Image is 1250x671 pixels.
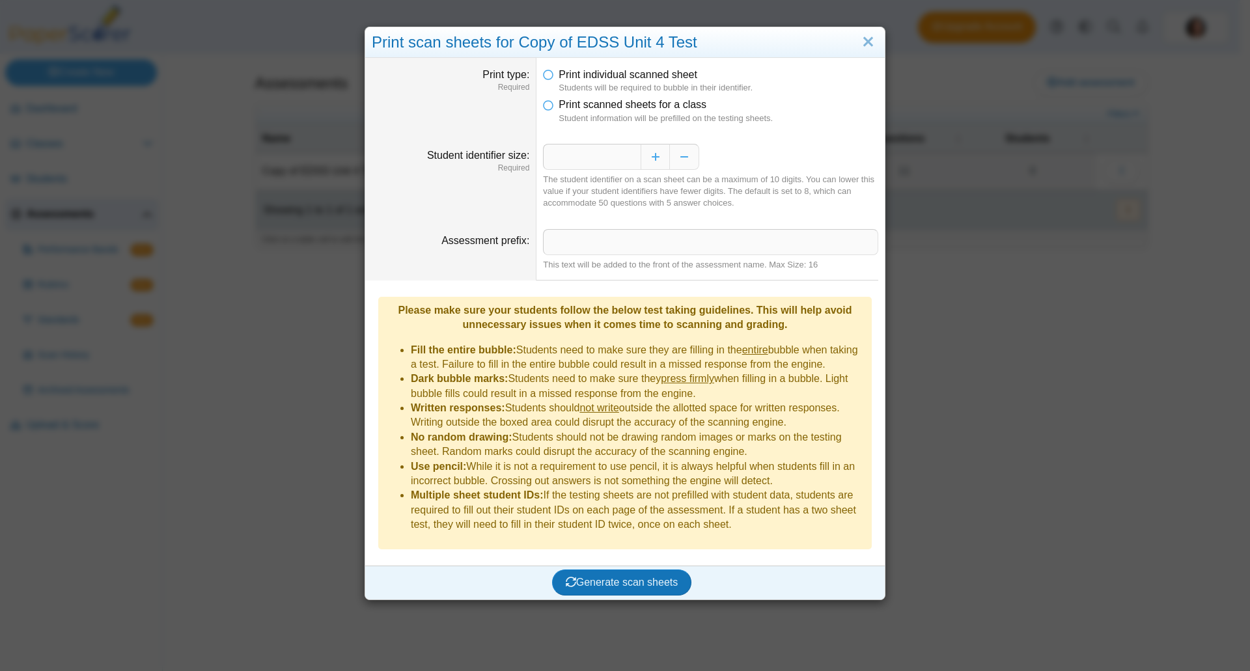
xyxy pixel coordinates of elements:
b: No random drawing: [411,431,512,443]
span: Print individual scanned sheet [559,69,697,80]
button: Generate scan sheets [552,569,692,596]
label: Assessment prefix [441,235,529,246]
li: Students need to make sure they when filling in a bubble. Light bubble fills could result in a mi... [411,372,865,401]
b: Please make sure your students follow the below test taking guidelines. This will help avoid unne... [398,305,852,330]
b: Written responses: [411,402,505,413]
li: Students should not be drawing random images or marks on the testing sheet. Random marks could di... [411,430,865,459]
div: Print scan sheets for Copy of EDSS Unit 4 Test [365,27,885,58]
label: Student identifier size [427,150,529,161]
b: Fill the entire bubble: [411,344,516,355]
a: Close [858,31,878,53]
b: Use pencil: [411,461,466,472]
dfn: Student information will be prefilled on the testing sheets. [559,113,878,124]
u: entire [742,344,768,355]
li: If the testing sheets are not prefilled with student data, students are required to fill out thei... [411,488,865,532]
span: Print scanned sheets for a class [559,99,706,110]
div: The student identifier on a scan sheet can be a maximum of 10 digits. You can lower this value if... [543,174,878,210]
dfn: Required [372,82,529,93]
b: Dark bubble marks: [411,373,508,384]
li: Students should outside the allotted space for written responses. Writing outside the boxed area ... [411,401,865,430]
li: While it is not a requirement to use pencil, it is always helpful when students fill in an incorr... [411,459,865,489]
dfn: Students will be required to bubble in their identifier. [559,82,878,94]
button: Decrease [670,144,699,170]
div: This text will be added to the front of the assessment name. Max Size: 16 [543,259,878,271]
u: not write [579,402,618,413]
button: Increase [641,144,670,170]
li: Students need to make sure they are filling in the bubble when taking a test. Failure to fill in ... [411,343,865,372]
span: Generate scan sheets [566,577,678,588]
b: Multiple sheet student IDs: [411,489,544,500]
label: Print type [482,69,529,80]
u: press firmly [661,373,714,384]
dfn: Required [372,163,529,174]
